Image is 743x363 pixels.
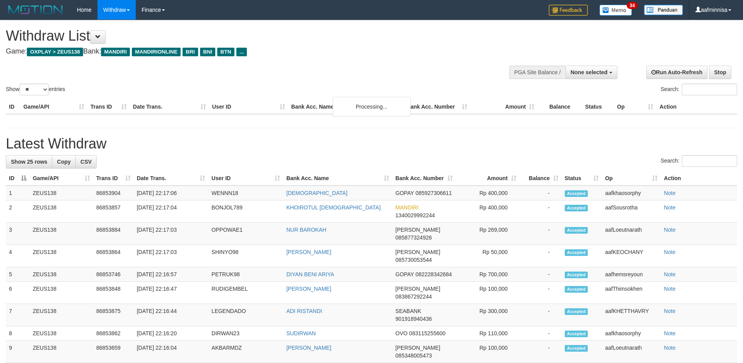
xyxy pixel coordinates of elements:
td: aafLoeutnarath [602,223,661,245]
th: Balance [537,100,582,114]
td: OPPOWAE1 [208,223,283,245]
td: aafhemsreyoun [602,267,661,282]
td: [DATE] 22:17:03 [134,245,209,267]
td: aafkhaosorphy [602,186,661,200]
a: Note [664,271,676,277]
td: [DATE] 22:17:03 [134,223,209,245]
td: BONJOL789 [208,200,283,223]
span: Accepted [565,286,588,293]
a: Note [664,204,676,211]
td: aafkhaosorphy [602,326,661,341]
td: 8 [6,326,30,341]
span: GOPAY [395,190,414,196]
a: Stop [709,66,731,79]
td: ZEUS138 [30,245,93,267]
th: Game/API: activate to sort column ascending [30,171,93,186]
span: [PERSON_NAME] [395,345,440,351]
img: Feedback.jpg [549,5,588,16]
span: ... [236,48,247,56]
td: Rp 100,000 [456,341,520,363]
h4: Game: Bank: [6,48,488,55]
button: None selected [566,66,617,79]
a: Show 25 rows [6,155,52,168]
div: PGA Site Balance / [509,66,566,79]
td: Rp 100,000 [456,282,520,304]
td: 86853848 [93,282,134,304]
td: DIRWAN23 [208,326,283,341]
img: panduan.png [644,5,683,15]
td: 7 [6,304,30,326]
td: [DATE] 22:16:04 [134,341,209,363]
td: Rp 300,000 [456,304,520,326]
th: Action [661,171,737,186]
td: RUDIGEMBEL [208,282,283,304]
td: ZEUS138 [30,223,93,245]
td: [DATE] 22:16:44 [134,304,209,326]
span: Copy 901918940436 to clipboard [395,316,432,322]
span: CSV [80,159,92,165]
span: [PERSON_NAME] [395,286,440,292]
th: Status [582,100,614,114]
td: ZEUS138 [30,200,93,223]
td: 9 [6,341,30,363]
span: Accepted [565,205,588,211]
td: [DATE] 22:16:57 [134,267,209,282]
td: 5 [6,267,30,282]
td: WENNN18 [208,186,283,200]
td: - [520,223,562,245]
td: Rp 110,000 [456,326,520,341]
span: MANDIRI [101,48,130,56]
a: CSV [75,155,97,168]
th: Bank Acc. Number [403,100,470,114]
td: ZEUS138 [30,282,93,304]
a: Note [664,308,676,314]
span: MANDIRI [395,204,418,211]
span: OXPLAY > ZEUS138 [27,48,83,56]
td: - [520,267,562,282]
input: Search: [682,155,737,167]
span: OVO [395,330,408,336]
th: Amount: activate to sort column ascending [456,171,520,186]
span: Copy 083115255600 to clipboard [409,330,445,336]
label: Show entries [6,84,65,95]
th: Date Trans.: activate to sort column ascending [134,171,209,186]
a: Run Auto-Refresh [646,66,708,79]
span: Copy 085877324926 to clipboard [395,234,432,241]
span: Copy 085348005473 to clipboard [395,352,432,359]
span: Copy 085927306611 to clipboard [415,190,452,196]
td: 86853659 [93,341,134,363]
span: Accepted [565,345,588,352]
span: Copy 083867292244 to clipboard [395,293,432,300]
th: Bank Acc. Name: activate to sort column ascending [283,171,392,186]
span: 34 [627,2,637,9]
td: 86853875 [93,304,134,326]
span: Show 25 rows [11,159,47,165]
th: Op [614,100,656,114]
td: - [520,245,562,267]
td: Rp 700,000 [456,267,520,282]
td: [DATE] 22:17:04 [134,200,209,223]
span: [PERSON_NAME] [395,249,440,255]
th: Date Trans. [130,100,209,114]
th: Trans ID [87,100,130,114]
td: Rp 400,000 [456,186,520,200]
a: Note [664,227,676,233]
td: 86853904 [93,186,134,200]
th: Balance: activate to sort column ascending [520,171,562,186]
label: Search: [661,155,737,167]
span: BTN [217,48,234,56]
th: ID [6,100,20,114]
td: 86853864 [93,245,134,267]
td: AKBARMDZ [208,341,283,363]
img: MOTION_logo.png [6,4,65,16]
td: - [520,326,562,341]
th: Amount [470,100,537,114]
td: [DATE] 22:16:20 [134,326,209,341]
td: - [520,200,562,223]
th: Bank Acc. Number: activate to sort column ascending [392,171,456,186]
th: User ID [209,100,288,114]
td: 2 [6,200,30,223]
th: User ID: activate to sort column ascending [208,171,283,186]
h1: Withdraw List [6,28,488,44]
td: - [520,186,562,200]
